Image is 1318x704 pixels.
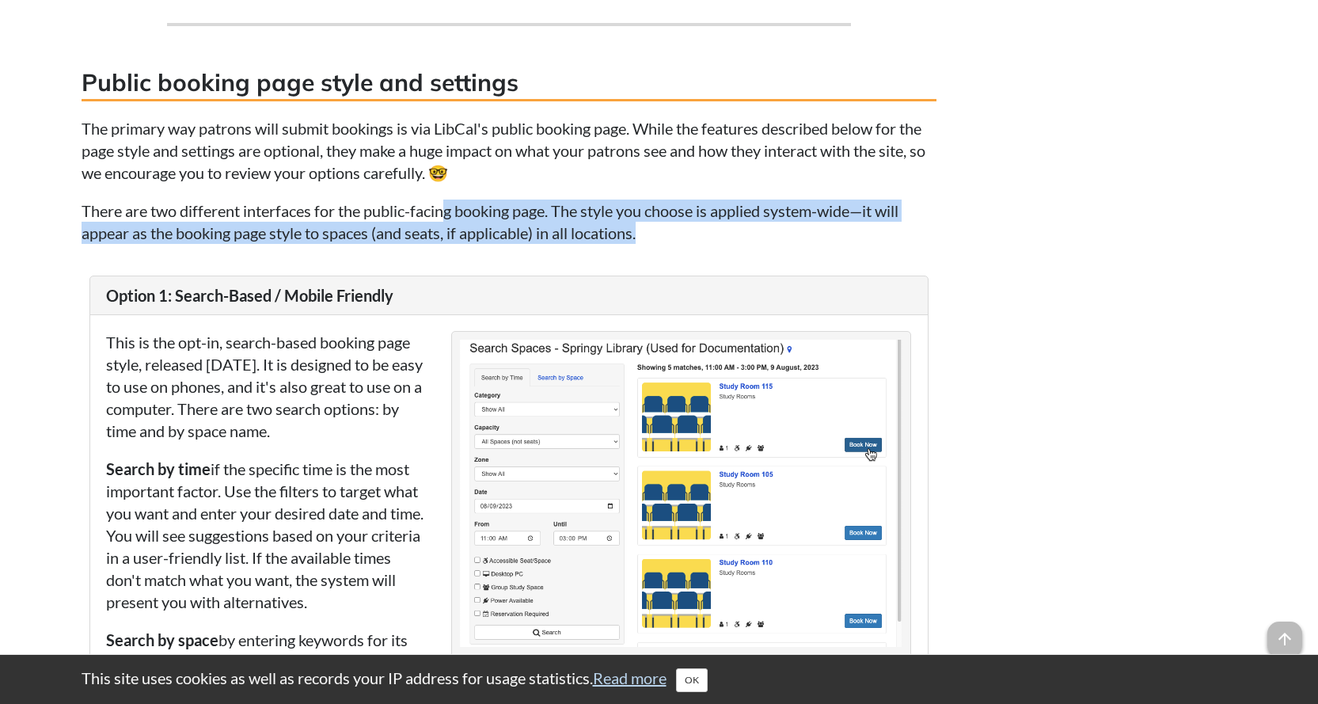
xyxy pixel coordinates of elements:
[106,459,211,478] strong: Search by time
[676,668,708,692] button: Close
[106,286,393,305] span: Option 1: Search-Based / Mobile Friendly
[66,667,1253,692] div: This site uses cookies as well as records your IP address for usage statistics.
[106,458,428,613] p: if the specific time is the most important factor. Use the filters to target what you want and en...
[82,66,936,101] h3: Public booking page style and settings
[82,200,936,244] p: There are two different interfaces for the public-facing booking page. The style you choose is ap...
[1267,622,1302,656] span: arrow_upward
[106,331,428,442] p: This is the opt-in, search-based booking page style, released [DATE]. It is designed to be easy t...
[460,340,902,647] img: The Search-based booking page style.
[593,668,667,687] a: Read more
[106,630,218,649] strong: Search by space
[1267,623,1302,642] a: arrow_upward
[82,117,936,184] p: The primary way patrons will submit bookings is via LibCal's public booking page. While the featu...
